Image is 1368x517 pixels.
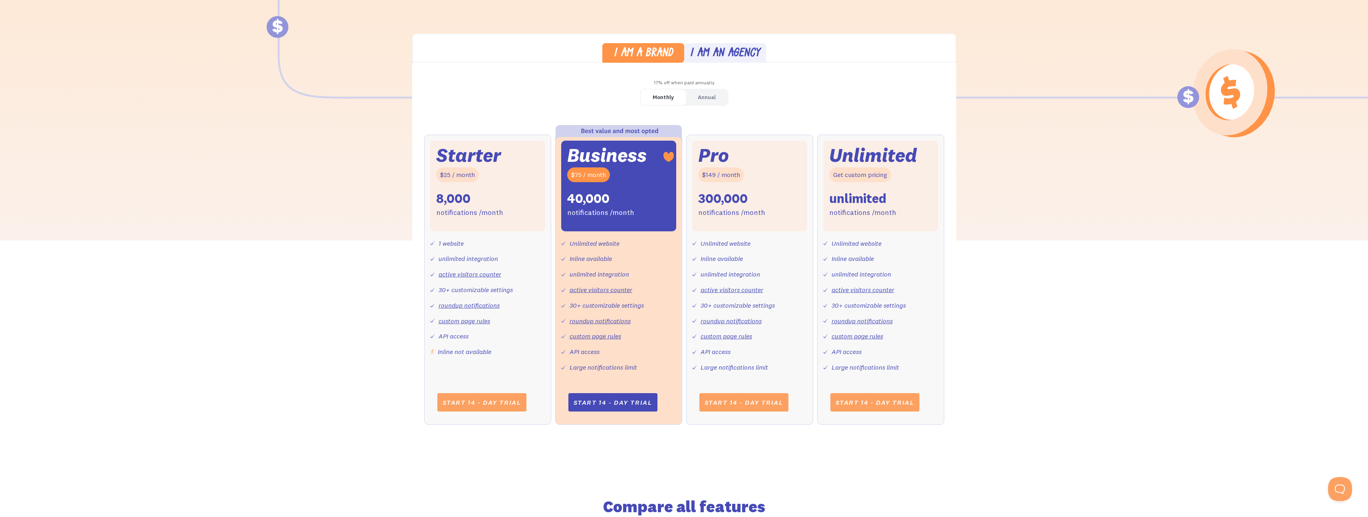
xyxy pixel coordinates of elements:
div: Unlimited website [832,238,882,249]
div: I am an agency [690,48,760,60]
a: custom page rules [701,332,752,340]
div: 8,000 [436,190,471,207]
a: roundup notifications [701,317,762,325]
div: 30+ customizable settings [832,300,906,311]
div: 30+ customizable settings [701,300,775,311]
div: 17% off when paid annually [412,77,956,89]
iframe: Toggle Customer Support [1328,477,1352,501]
div: Unlimited website [701,238,751,249]
a: Start 14 - day trial [830,393,919,412]
a: active visitors counter [701,286,763,294]
div: Starter [436,147,501,164]
div: 40,000 [567,190,610,207]
a: Start 14 - day trial [699,393,788,412]
div: notifications /month [567,207,634,219]
div: 30+ customizable settings [439,284,513,296]
div: Inline available [832,253,874,264]
div: $25 / month [436,167,479,182]
div: $75 / month [567,167,610,182]
div: 30+ customizable settings [570,300,644,311]
div: unlimited integration [832,268,891,280]
div: notifications /month [829,207,896,219]
div: Get custom pricing [829,167,891,182]
a: active visitors counter [439,270,501,278]
h2: Compare all features [516,500,852,514]
a: custom page rules [570,332,621,340]
div: notifications /month [698,207,765,219]
a: roundup notifications [832,317,893,325]
div: Inline not available [438,346,491,358]
div: unlimited integration [701,268,760,280]
a: custom page rules [832,332,883,340]
div: notifications /month [436,207,503,219]
a: Start 14 - day trial [437,393,526,412]
a: active visitors counter [832,286,894,294]
div: Monthly [653,91,674,103]
a: roundup notifications [439,301,500,309]
div: Unlimited website [570,238,619,249]
div: API access [701,346,731,358]
div: Unlimited [829,147,917,164]
div: 300,000 [698,190,748,207]
a: Start 14 - day trial [568,393,657,412]
div: API access [570,346,600,358]
div: unlimited [829,190,886,207]
div: Business [567,147,647,164]
div: $149 / month [698,167,744,182]
div: 1 website [439,238,464,249]
div: Large notifications limit [832,362,899,373]
div: API access [832,346,862,358]
a: custom page rules [439,317,490,325]
a: roundup notifications [570,317,631,325]
div: Inline available [701,253,743,264]
div: Large notifications limit [570,362,637,373]
div: unlimited integration [439,253,498,264]
div: Inline available [570,253,612,264]
div: Pro [698,147,729,164]
div: API access [439,330,469,342]
div: Annual [698,91,716,103]
div: unlimited integration [570,268,629,280]
a: active visitors counter [570,286,632,294]
div: I am a brand [614,48,673,60]
div: Large notifications limit [701,362,768,373]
